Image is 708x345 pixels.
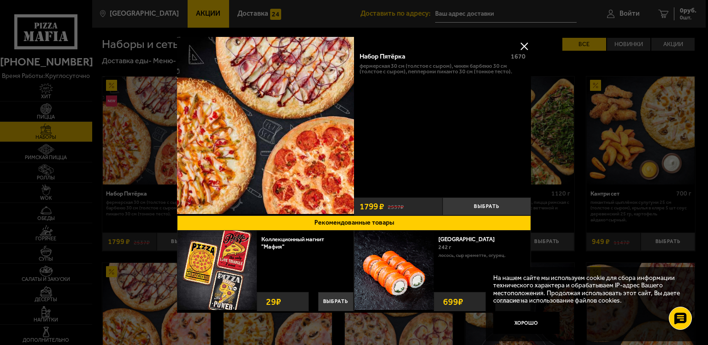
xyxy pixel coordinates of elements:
[177,215,531,231] button: Рекомендованные товары
[441,292,466,311] strong: 699 ₽
[388,202,404,210] s: 2537 ₽
[438,244,451,250] span: 242 г
[493,274,685,305] p: На нашем сайте мы используем cookie для сбора информации технического характера и обрабатываем IP...
[318,292,354,311] button: Выбрать
[360,63,525,75] p: Фермерская 30 см (толстое с сыром), Чикен Барбекю 30 см (толстое с сыром), Пепперони Пиканто 30 с...
[177,37,354,215] a: Набор Пятёрка
[360,53,504,60] div: Набор Пятёрка
[264,292,283,311] strong: 29 ₽
[511,53,525,60] span: 1670
[177,37,354,214] img: Набор Пятёрка
[438,252,524,259] p: лосось, Сыр креметте, огурец.
[261,236,324,250] a: Коллекционный магнит "Мафия"
[438,236,502,243] a: [GEOGRAPHIC_DATA]
[360,202,384,211] span: 1799 ₽
[493,312,560,334] button: Хорошо
[442,197,531,215] button: Выбрать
